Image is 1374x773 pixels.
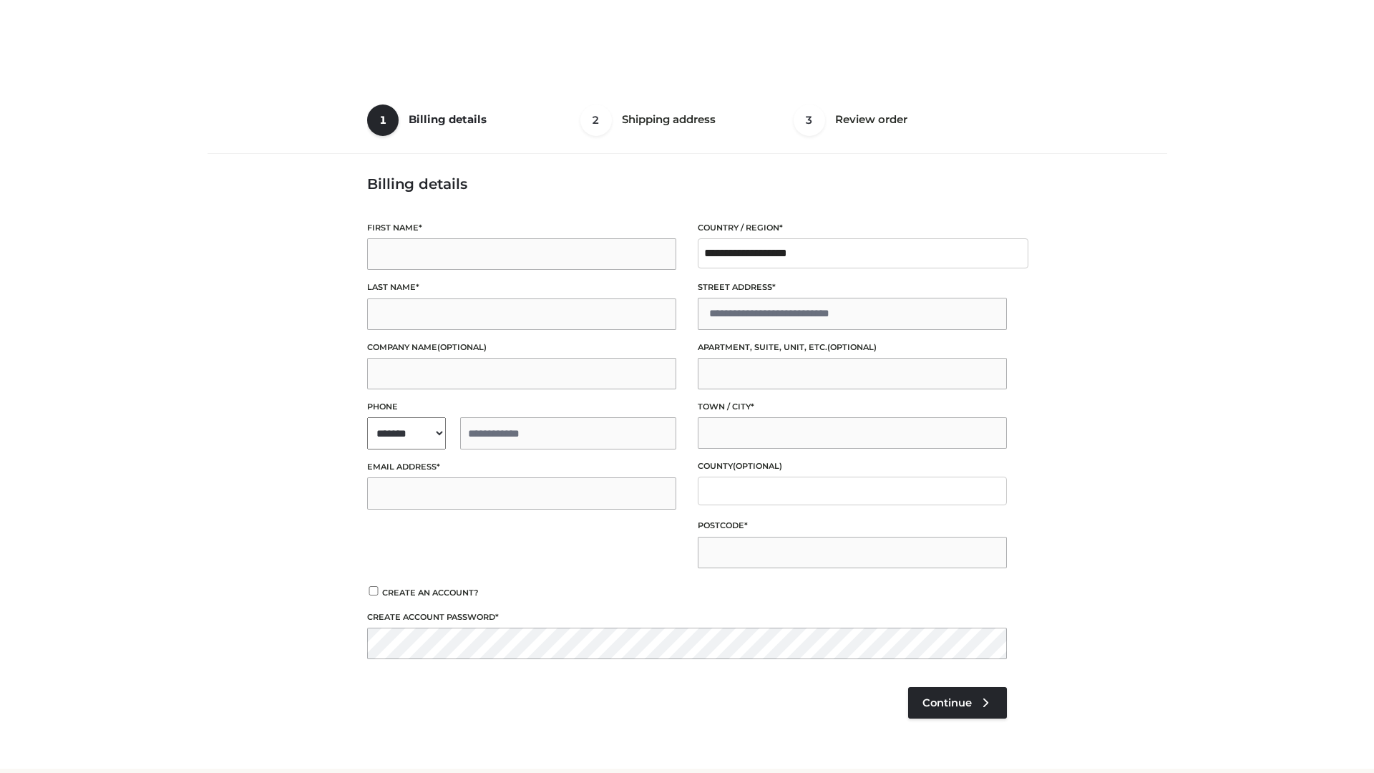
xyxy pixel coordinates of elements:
span: 1 [367,104,399,136]
a: Continue [908,687,1007,719]
span: 2 [580,104,612,136]
span: (optional) [827,342,877,352]
input: Create an account? [367,586,380,595]
label: Company name [367,341,676,354]
span: Billing details [409,112,487,126]
h3: Billing details [367,175,1007,193]
span: (optional) [733,461,782,471]
label: County [698,460,1007,473]
label: Postcode [698,519,1007,533]
span: 3 [794,104,825,136]
label: Create account password [367,611,1007,624]
label: Email address [367,460,676,474]
span: Shipping address [622,112,716,126]
label: Apartment, suite, unit, etc. [698,341,1007,354]
label: Town / City [698,400,1007,414]
span: Review order [835,112,907,126]
span: (optional) [437,342,487,352]
span: Create an account? [382,588,479,598]
label: Street address [698,281,1007,294]
label: First name [367,221,676,235]
span: Continue [922,696,972,709]
label: Last name [367,281,676,294]
label: Country / Region [698,221,1007,235]
label: Phone [367,400,676,414]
